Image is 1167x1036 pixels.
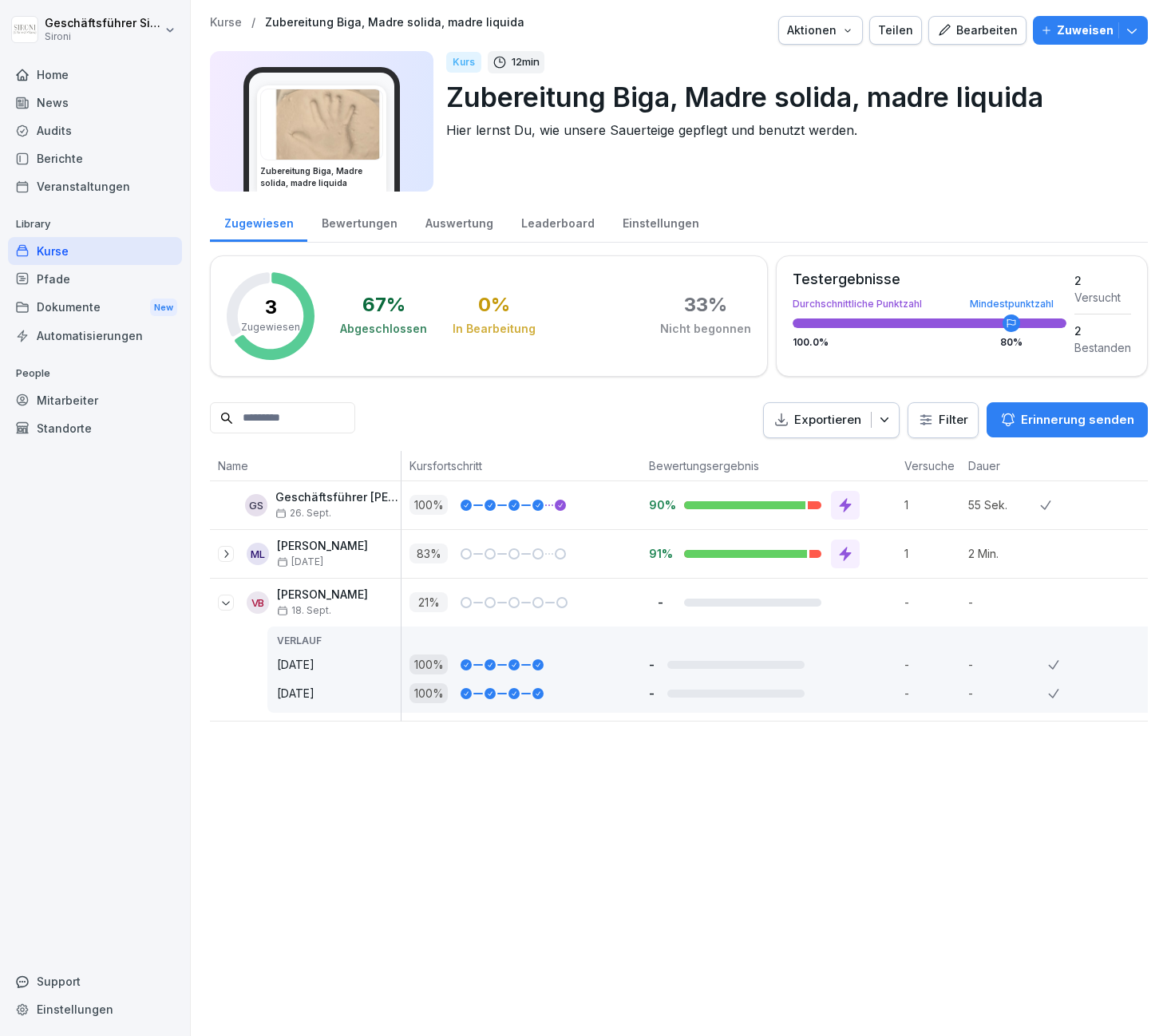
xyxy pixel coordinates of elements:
p: Name [218,457,393,474]
p: - [649,657,655,672]
button: Teilen [869,16,922,45]
p: Versuche [904,457,952,474]
div: Testergebnisse [793,272,1066,287]
span: [DATE] [277,556,323,567]
p: 3 [265,298,277,317]
div: Dokumente [8,293,182,322]
div: Standorte [8,414,182,442]
div: Aktionen [787,22,854,39]
p: [PERSON_NAME] [277,588,368,602]
p: Zugewiesen [241,320,300,334]
a: Home [8,61,182,89]
button: Bearbeiten [928,16,1027,45]
div: ML [247,543,269,565]
div: Support [8,967,182,995]
p: Kursfortschritt [409,457,633,474]
button: Aktionen [778,16,863,45]
p: 2 Min. [968,545,1040,562]
a: Kurse [210,16,242,30]
p: Dauer [968,457,1032,474]
p: - [968,685,1040,702]
p: Zubereitung Biga, Madre solida, madre liquida [446,77,1135,117]
p: 1 [904,545,960,562]
div: 2 [1074,272,1131,289]
p: [DATE] [277,656,401,673]
div: Bearbeiten [937,22,1018,39]
a: Einstellungen [8,995,182,1023]
p: Sironi [45,31,161,42]
div: GS [245,494,267,516]
a: Kurse [8,237,182,265]
p: Geschäftsführer Sironi [45,17,161,30]
a: Zugewiesen [210,201,307,242]
h3: Zubereitung Biga, Madre solida, madre liquida [260,165,383,189]
a: Automatisierungen [8,322,182,350]
p: Erinnerung senden [1021,411,1134,429]
p: 100 % [409,654,448,674]
p: Geschäftsführer [PERSON_NAME] [275,491,401,504]
p: 100 % [409,683,448,703]
p: - [904,656,960,673]
p: Library [8,212,182,237]
p: / [251,16,255,30]
p: Exportieren [794,411,861,429]
div: Durchschnittliche Punktzahl [793,299,1066,309]
p: Hier lernst Du, wie unsere Sauerteige gepflegt und benutzt werden. [446,121,1135,140]
div: 33 % [684,295,727,314]
p: People [8,361,182,386]
p: 91% [649,546,671,561]
a: Mitarbeiter [8,386,182,414]
p: - [968,594,1040,611]
p: 55 Sek. [968,496,1040,513]
p: - [904,685,960,702]
p: 90% [649,497,671,512]
a: Veranstaltungen [8,172,182,200]
div: 2 [1074,322,1131,339]
a: Leaderboard [507,201,608,242]
div: Versucht [1074,289,1131,306]
button: Zuweisen [1033,16,1148,45]
a: Bewertungen [307,201,411,242]
div: 67 % [362,295,405,314]
a: News [8,89,182,117]
a: Auswertung [411,201,507,242]
div: Abgeschlossen [340,321,427,337]
p: Bewertungsergebnis [649,457,888,474]
p: 21 % [409,592,448,612]
div: Teilen [878,22,913,39]
p: 83 % [409,544,448,563]
p: Zubereitung Biga, Madre solida, madre liquida [265,16,524,30]
a: Pfade [8,265,182,293]
p: - [649,686,655,701]
p: 1 [904,496,960,513]
p: [DATE] [277,685,401,702]
div: Berichte [8,144,182,172]
button: Erinnerung senden [987,402,1148,437]
img: ekvwbgorvm2ocewxw43lsusz.png [261,89,382,160]
div: 0 % [478,295,510,314]
span: 26. Sept. [275,508,331,519]
a: Einstellungen [608,201,713,242]
a: Audits [8,117,182,144]
p: Zuweisen [1057,22,1114,39]
p: - [649,595,671,610]
button: Exportieren [763,402,900,438]
div: 100.0 % [793,338,1066,347]
div: Nicht begonnen [660,321,751,337]
p: 100 % [409,495,448,515]
div: Mindestpunktzahl [970,299,1054,309]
